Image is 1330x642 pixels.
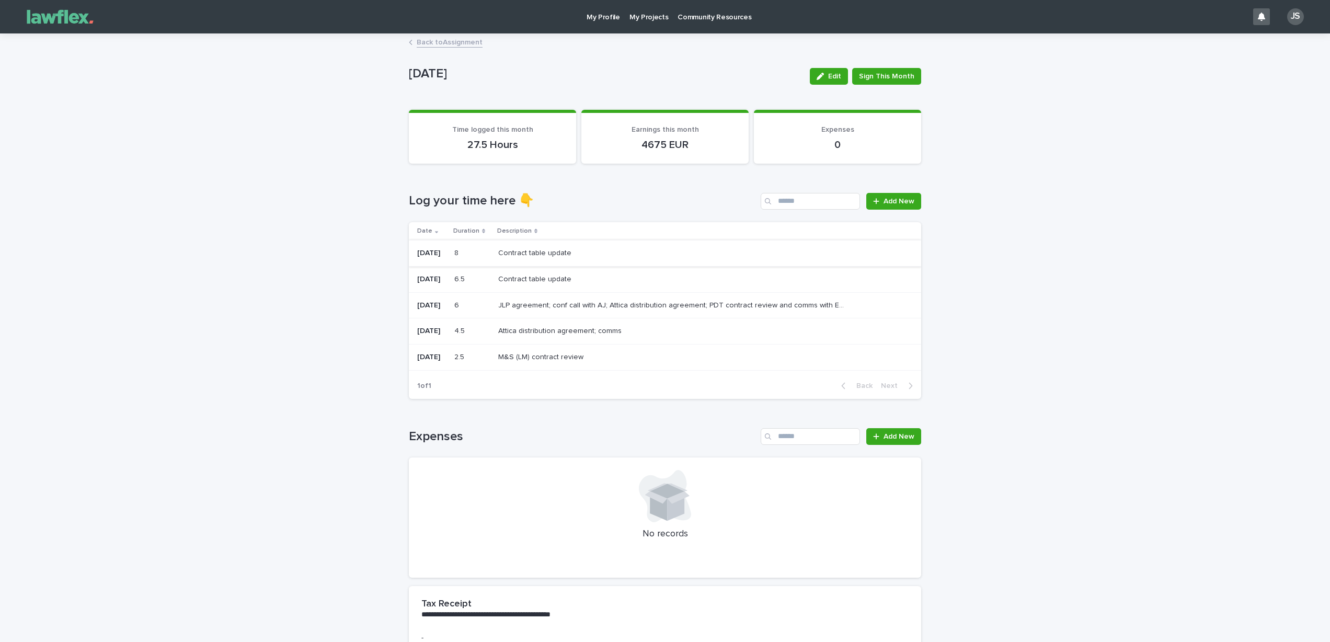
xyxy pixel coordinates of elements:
a: Add New [866,193,921,210]
p: [DATE] [417,301,446,310]
button: Next [877,381,921,391]
p: Contract table update [498,273,574,284]
p: M&S (LM) contract review [498,351,586,362]
span: Next [881,382,904,389]
img: Gnvw4qrBSHOAfo8VMhG6 [21,6,99,27]
p: 6.5 [454,273,467,284]
p: Attica distribution agreement; comms [498,325,624,336]
p: 1 of 1 [409,373,440,399]
p: Description [497,225,532,237]
a: Back toAssignment [417,36,483,48]
span: Edit [828,73,841,80]
p: Duration [453,225,479,237]
tr: [DATE]66 JLP agreement; conf call with AJ; Attica distribution agreement; PDT contract review and... [409,292,921,318]
span: Time logged this month [452,126,533,133]
a: Add New [866,428,921,445]
p: 8 [454,247,461,258]
input: Search [761,193,860,210]
p: 4675 EUR [594,139,736,151]
p: 6 [454,299,461,310]
span: Sign This Month [859,71,914,82]
span: Back [850,382,873,389]
button: Sign This Month [852,68,921,85]
tr: [DATE]2.52.5 M&S (LM) contract reviewM&S (LM) contract review [409,345,921,371]
p: 27.5 Hours [421,139,564,151]
p: [DATE] [417,275,446,284]
span: Add New [884,433,914,440]
span: Earnings this month [632,126,699,133]
p: 2.5 [454,351,466,362]
span: Add New [884,198,914,205]
tr: [DATE]4.54.5 Attica distribution agreement; commsAttica distribution agreement; comms [409,318,921,345]
p: Contract table update [498,247,574,258]
p: 4.5 [454,325,467,336]
tr: [DATE]88 Contract table updateContract table update [409,240,921,266]
tr: [DATE]6.56.5 Contract table updateContract table update [409,266,921,292]
button: Back [833,381,877,391]
p: [DATE] [417,353,446,362]
h1: Expenses [409,429,756,444]
input: Search [761,428,860,445]
p: Date [417,225,432,237]
div: JS [1287,8,1304,25]
p: No records [421,529,909,540]
button: Edit [810,68,848,85]
p: 0 [766,139,909,151]
p: [DATE] [417,327,446,336]
h2: Tax Receipt [421,599,472,610]
p: JLP agreement; conf call with AJ; Attica distribution agreement; PDT contract review and comms wi... [498,299,849,310]
p: [DATE] [417,249,446,258]
p: [DATE] [409,66,801,82]
h1: Log your time here 👇 [409,193,756,209]
span: Expenses [821,126,854,133]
